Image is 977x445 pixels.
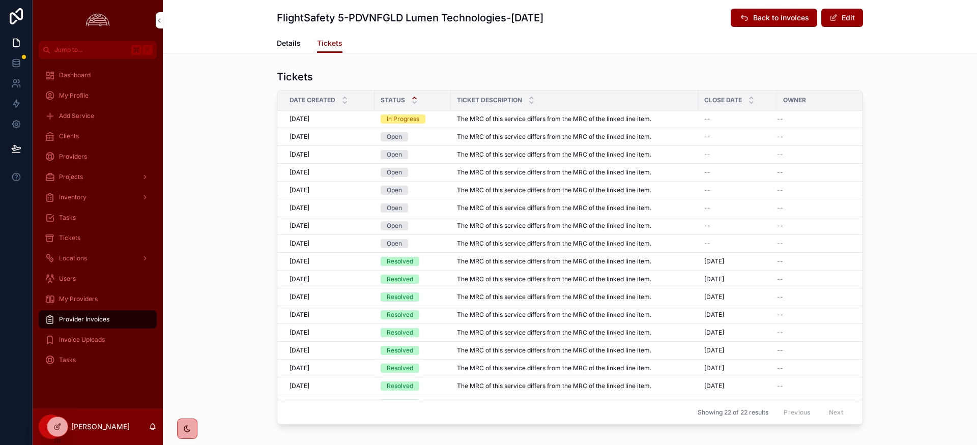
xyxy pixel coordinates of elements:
[290,275,368,283] a: [DATE]
[783,96,806,104] span: Owner
[704,293,771,301] a: [DATE]
[83,12,112,28] img: App logo
[143,46,152,54] span: K
[290,329,309,337] span: [DATE]
[777,329,861,337] a: --
[704,204,771,212] a: --
[457,204,692,212] a: The MRC of this service differs from the MRC of the linked line item.
[387,292,413,302] div: Resolved
[704,382,771,390] a: [DATE]
[777,133,783,141] span: --
[59,275,76,283] span: Users
[777,115,783,123] span: --
[457,240,651,248] span: The MRC of this service differs from the MRC of the linked line item.
[777,329,783,337] span: --
[457,133,651,141] span: The MRC of this service differs from the MRC of the linked line item.
[290,168,309,176] span: [DATE]
[704,133,710,141] span: --
[777,168,861,176] a: --
[704,364,724,372] span: [DATE]
[457,240,692,248] a: The MRC of this service differs from the MRC of the linked line item.
[290,257,368,265] a: [DATE]
[387,132,402,141] div: Open
[457,346,692,354] a: The MRC of this service differs from the MRC of the linked line item.
[704,222,710,230] span: --
[777,222,861,230] a: --
[290,222,309,230] span: [DATE]
[39,290,157,308] a: My Providers
[59,153,87,161] span: Providers
[457,96,522,104] span: Ticket Description
[290,275,309,283] span: [DATE]
[39,188,157,206] a: Inventory
[381,328,445,337] a: Resolved
[387,381,413,391] div: Resolved
[381,168,445,177] a: Open
[46,421,56,433] span: IM
[381,132,445,141] a: Open
[457,293,651,301] span: The MRC of this service differs from the MRC of the linked line item.
[821,9,863,27] button: Edit
[777,275,783,283] span: --
[290,204,309,212] span: [DATE]
[704,257,724,265] span: [DATE]
[457,168,692,176] a: The MRC of this service differs from the MRC of the linked line item.
[39,249,157,268] a: Locations
[59,112,94,120] span: Add Service
[457,151,651,159] span: The MRC of this service differs from the MRC of the linked line item.
[39,41,157,59] button: Jump to...K
[387,221,402,230] div: Open
[290,329,368,337] a: [DATE]
[704,222,771,230] a: --
[387,239,402,248] div: Open
[704,311,724,319] span: [DATE]
[277,34,301,54] a: Details
[457,275,692,283] a: The MRC of this service differs from the MRC of the linked line item.
[704,133,771,141] a: --
[777,204,783,212] span: --
[381,203,445,213] a: Open
[290,346,309,354] span: [DATE]
[731,9,817,27] button: Back to invoices
[290,168,368,176] a: [DATE]
[290,346,368,354] a: [DATE]
[777,151,783,159] span: --
[381,221,445,230] a: Open
[59,71,91,79] span: Dashboard
[387,310,413,319] div: Resolved
[387,346,413,355] div: Resolved
[777,222,783,230] span: --
[704,168,710,176] span: --
[381,381,445,391] a: Resolved
[457,115,692,123] a: The MRC of this service differs from the MRC of the linked line item.
[704,275,724,283] span: [DATE]
[704,364,771,372] a: [DATE]
[277,38,301,48] span: Details
[290,186,309,194] span: [DATE]
[777,186,861,194] a: --
[777,382,783,390] span: --
[387,114,419,124] div: In Progress
[704,168,771,176] a: --
[457,364,692,372] a: The MRC of this service differs from the MRC of the linked line item.
[704,346,771,354] a: [DATE]
[457,311,692,319] a: The MRC of this service differs from the MRC of the linked line item.
[457,222,651,230] span: The MRC of this service differs from the MRC of the linked line item.
[387,203,402,213] div: Open
[704,151,710,159] span: --
[290,96,335,104] span: Date Created
[59,336,105,344] span: Invoice Uploads
[777,311,783,319] span: --
[290,133,368,141] a: [DATE]
[777,275,861,283] a: --
[317,34,342,53] a: Tickets
[71,422,130,432] p: [PERSON_NAME]
[39,331,157,349] a: Invoice Uploads
[457,346,651,354] span: The MRC of this service differs from the MRC of the linked line item.
[39,147,157,166] a: Providers
[381,186,445,195] a: Open
[381,292,445,302] a: Resolved
[704,204,710,212] span: --
[381,275,445,284] a: Resolved
[39,66,157,84] a: Dashboard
